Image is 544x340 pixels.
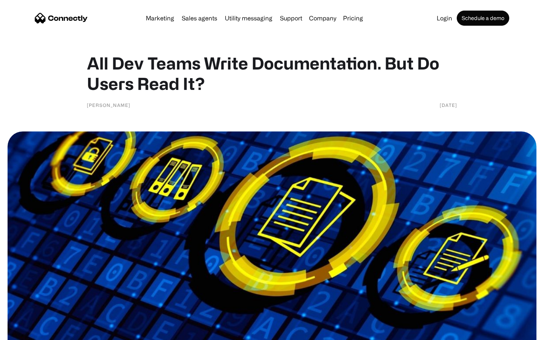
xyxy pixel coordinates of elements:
[87,101,130,109] div: [PERSON_NAME]
[222,15,275,21] a: Utility messaging
[307,13,338,23] div: Company
[87,53,457,94] h1: All Dev Teams Write Documentation. But Do Users Read It?
[457,11,509,26] a: Schedule a demo
[143,15,177,21] a: Marketing
[440,101,457,109] div: [DATE]
[340,15,366,21] a: Pricing
[15,327,45,337] ul: Language list
[277,15,305,21] a: Support
[179,15,220,21] a: Sales agents
[35,12,88,24] a: home
[434,15,455,21] a: Login
[8,327,45,337] aside: Language selected: English
[309,13,336,23] div: Company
